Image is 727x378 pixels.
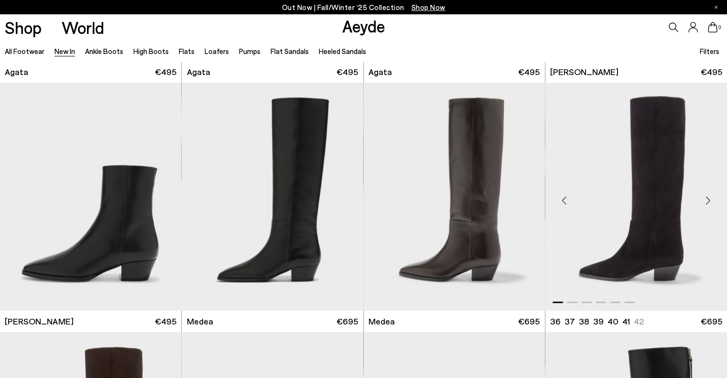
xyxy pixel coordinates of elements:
[369,315,395,327] span: Medea
[182,311,363,332] a: Medea €695
[187,66,210,78] span: Agata
[5,19,42,36] a: Shop
[701,66,722,78] span: €495
[545,83,727,311] img: Medea Suede Knee-High Boots
[700,47,719,55] span: Filters
[717,25,722,30] span: 0
[550,66,618,78] span: [PERSON_NAME]
[412,3,445,11] span: Navigate to /collections/new-in
[518,315,540,327] span: €695
[271,47,309,55] a: Flat Sandals
[282,1,445,13] p: Out Now | Fall/Winter ‘25 Collection
[369,66,392,78] span: Agata
[239,47,260,55] a: Pumps
[545,61,727,83] a: [PERSON_NAME] €495
[342,16,385,36] a: Aeyde
[182,61,363,83] a: Agata €495
[701,315,722,327] span: €695
[155,315,176,327] span: €495
[608,315,618,327] li: 40
[5,47,44,55] a: All Footwear
[179,47,195,55] a: Flats
[319,47,366,55] a: Heeled Sandals
[694,186,722,215] div: Next slide
[133,47,169,55] a: High Boots
[364,61,545,83] a: Agata €495
[550,186,579,215] div: Previous slide
[62,19,104,36] a: World
[550,315,641,327] ul: variant
[5,315,73,327] span: [PERSON_NAME]
[182,83,363,311] img: Medea Knee-High Boots
[187,315,213,327] span: Medea
[545,83,727,311] div: 1 / 6
[205,47,229,55] a: Loafers
[708,22,717,32] a: 0
[336,315,358,327] span: €695
[5,66,28,78] span: Agata
[54,47,75,55] a: New In
[593,315,604,327] li: 39
[545,83,727,311] a: 6 / 6 1 / 6 2 / 6 3 / 6 4 / 6 5 / 6 6 / 6 1 / 6 Next slide Previous slide
[518,66,540,78] span: €495
[336,66,358,78] span: €495
[545,311,727,332] a: 36 37 38 39 40 41 42 €695
[85,47,123,55] a: Ankle Boots
[155,66,176,78] span: €495
[579,315,589,327] li: 38
[550,315,561,327] li: 36
[622,315,630,327] li: 41
[364,311,545,332] a: Medea €695
[364,83,545,311] img: Medea Knee-High Boots
[564,315,575,327] li: 37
